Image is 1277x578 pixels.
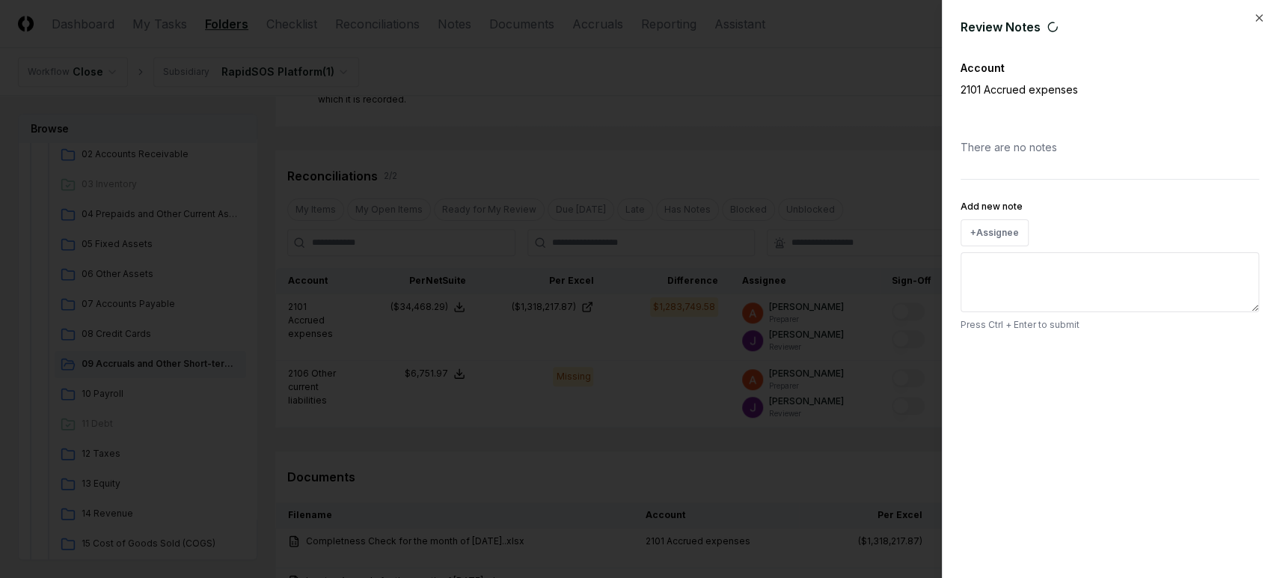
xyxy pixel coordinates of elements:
[961,82,1207,97] p: 2101 Accrued expenses
[961,127,1259,167] div: There are no notes
[961,219,1029,246] button: +Assignee
[961,60,1259,76] div: Account
[961,318,1259,332] p: Press Ctrl + Enter to submit
[961,201,1023,212] label: Add new note
[961,18,1259,36] div: Review Notes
